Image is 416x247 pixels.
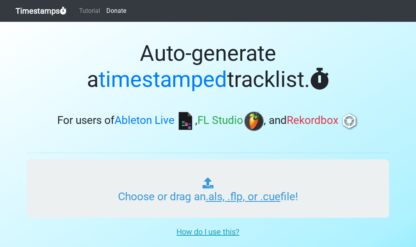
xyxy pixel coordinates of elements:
a: Donate [103,3,129,19]
img: fl.png [244,111,264,131]
span: FL Studio [197,114,243,127]
h1: Auto-generate a tracklist. [27,41,389,93]
u: How do I use this? [176,227,239,236]
img: ableton.png [176,111,195,131]
img: rb.png [340,111,359,131]
a: Timestamps [16,3,67,19]
a: Tutorial [76,3,103,19]
span: Ableton Live [115,114,175,127]
span: timestamped [99,67,227,92]
h3: For users of , , and [27,111,389,131]
span: Rekordbox [287,114,338,127]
